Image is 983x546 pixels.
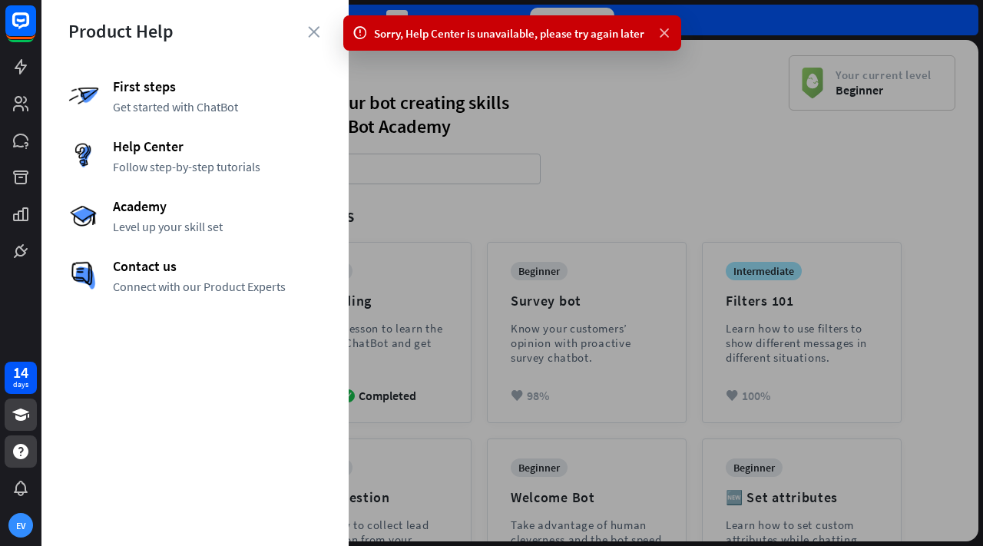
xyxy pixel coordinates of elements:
[113,197,322,215] span: Academy
[5,362,37,394] a: 14 days
[113,279,322,294] span: Connect with our Product Experts
[374,25,650,41] div: Sorry, Help Center is unavailable, please try again later
[13,366,28,379] div: 14
[113,159,322,174] span: Follow step-by-step tutorials
[308,26,319,38] i: close
[113,78,322,95] span: First steps
[68,19,322,43] div: Product Help
[113,219,322,234] span: Level up your skill set
[113,257,322,275] span: Contact us
[13,379,28,390] div: days
[8,513,33,538] div: EV
[113,137,322,155] span: Help Center
[12,6,58,52] button: Open LiveChat chat widget
[113,99,322,114] span: Get started with ChatBot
